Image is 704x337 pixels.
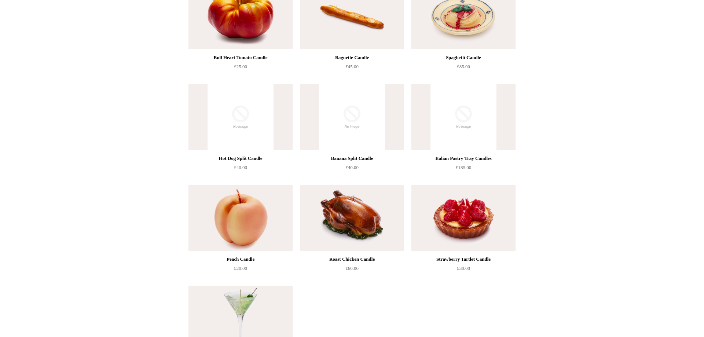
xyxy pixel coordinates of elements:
a: Baguette Candle £45.00 [300,53,404,83]
img: Strawberry Tartlet Candle [411,185,516,251]
a: Spaghetti Candle £85.00 [411,53,516,83]
span: £20.00 [234,265,247,271]
img: Peach Candle [188,185,293,251]
span: £40.00 [234,165,247,170]
div: Strawberry Tartlet Candle [413,255,514,264]
a: Peach Candle Peach Candle [188,185,293,251]
span: £30.00 [457,265,470,271]
a: Peach Candle £20.00 [188,255,293,285]
a: Hot Dog Split Candle £40.00 [188,154,293,184]
a: Italian Pastry Tray Candles £185.00 [411,154,516,184]
span: £185.00 [456,165,471,170]
div: Bull Heart Tomato Candle [190,53,291,62]
a: Roast Chicken Candle Roast Chicken Candle [300,185,404,251]
img: no-image-2048-a2addb12_grande.gif [411,84,516,150]
img: no-image-2048-a2addb12_grande.gif [188,84,293,150]
a: Strawberry Tartlet Candle Strawberry Tartlet Candle [411,185,516,251]
a: Banana Split Candle £40.00 [300,154,404,184]
div: Banana Split Candle [302,154,402,163]
div: Roast Chicken Candle [302,255,402,264]
span: £45.00 [345,64,359,69]
img: Roast Chicken Candle [300,185,404,251]
span: £85.00 [457,64,470,69]
div: Italian Pastry Tray Candles [413,154,514,163]
span: £40.00 [345,165,359,170]
a: Strawberry Tartlet Candle £30.00 [411,255,516,285]
span: £60.00 [345,265,359,271]
img: no-image-2048-a2addb12_grande.gif [300,84,404,150]
span: £25.00 [234,64,247,69]
div: Peach Candle [190,255,291,264]
div: Hot Dog Split Candle [190,154,291,163]
div: Spaghetti Candle [413,53,514,62]
a: Bull Heart Tomato Candle £25.00 [188,53,293,83]
a: Roast Chicken Candle £60.00 [300,255,404,285]
div: Baguette Candle [302,53,402,62]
